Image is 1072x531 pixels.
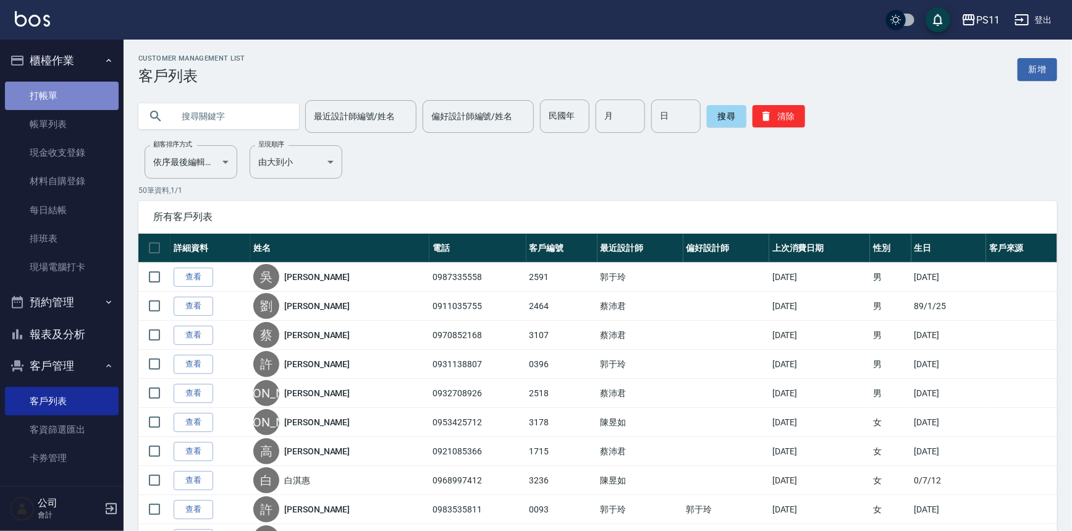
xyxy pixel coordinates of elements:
[707,105,746,127] button: 搜尋
[5,224,119,253] a: 排班表
[145,145,237,179] div: 依序最後編輯時間
[174,442,213,461] a: 查看
[174,384,213,403] a: 查看
[15,11,50,27] img: Logo
[10,496,35,521] img: Person
[429,350,526,379] td: 0931138807
[870,408,911,437] td: 女
[5,318,119,350] button: 報表及分析
[769,263,871,292] td: [DATE]
[870,495,911,524] td: 女
[1010,9,1057,32] button: 登出
[597,408,683,437] td: 陳昱如
[597,379,683,408] td: 蔡沛君
[526,292,597,321] td: 2464
[153,140,192,149] label: 顧客排序方式
[284,358,350,370] a: [PERSON_NAME]
[253,322,279,348] div: 蔡
[5,444,119,472] a: 卡券管理
[769,292,871,321] td: [DATE]
[911,263,986,292] td: [DATE]
[526,437,597,466] td: 1715
[911,408,986,437] td: [DATE]
[5,110,119,138] a: 帳單列表
[526,466,597,495] td: 3236
[911,379,986,408] td: [DATE]
[769,379,871,408] td: [DATE]
[429,466,526,495] td: 0968997412
[870,437,911,466] td: 女
[597,234,683,263] th: 最近設計師
[138,67,245,85] h3: 客戶列表
[284,300,350,312] a: [PERSON_NAME]
[284,474,310,486] a: 白淇惠
[253,409,279,435] div: [PERSON_NAME]
[870,292,911,321] td: 男
[526,408,597,437] td: 3178
[5,82,119,110] a: 打帳單
[250,234,429,263] th: 姓名
[976,12,1000,28] div: PS11
[5,387,119,415] a: 客戶列表
[174,355,213,374] a: 查看
[911,292,986,321] td: 89/1/25
[956,7,1005,33] button: PS11
[284,445,350,457] a: [PERSON_NAME]
[429,234,526,263] th: 電話
[683,234,769,263] th: 偏好設計師
[526,234,597,263] th: 客戶編號
[138,185,1057,196] p: 50 筆資料, 1 / 1
[911,437,986,466] td: [DATE]
[174,268,213,287] a: 查看
[250,145,342,179] div: 由大到小
[769,321,871,350] td: [DATE]
[284,329,350,341] a: [PERSON_NAME]
[526,350,597,379] td: 0396
[911,466,986,495] td: 0/7/12
[5,350,119,382] button: 客戶管理
[769,234,871,263] th: 上次消費日期
[597,466,683,495] td: 陳昱如
[153,211,1042,223] span: 所有客戶列表
[526,263,597,292] td: 2591
[526,379,597,408] td: 2518
[253,380,279,406] div: [PERSON_NAME]
[5,478,119,510] button: 行銷工具
[253,438,279,464] div: 高
[429,292,526,321] td: 0911035755
[597,495,683,524] td: 郭于玲
[284,387,350,399] a: [PERSON_NAME]
[258,140,284,149] label: 呈現順序
[174,413,213,432] a: 查看
[5,286,119,318] button: 預約管理
[597,437,683,466] td: 蔡沛君
[769,350,871,379] td: [DATE]
[429,408,526,437] td: 0953425712
[597,263,683,292] td: 郭于玲
[5,167,119,195] a: 材料自購登錄
[171,234,250,263] th: 詳細資料
[429,379,526,408] td: 0932708926
[526,495,597,524] td: 0093
[253,264,279,290] div: 吳
[5,415,119,444] a: 客資篩選匯出
[769,466,871,495] td: [DATE]
[597,321,683,350] td: 蔡沛君
[253,496,279,522] div: 許
[5,138,119,167] a: 現金收支登錄
[253,351,279,377] div: 許
[284,416,350,428] a: [PERSON_NAME]
[5,253,119,281] a: 現場電腦打卡
[870,379,911,408] td: 男
[911,234,986,263] th: 生日
[986,234,1057,263] th: 客戶來源
[526,321,597,350] td: 3107
[138,54,245,62] h2: Customer Management List
[38,509,101,520] p: 會計
[870,350,911,379] td: 男
[284,503,350,516] a: [PERSON_NAME]
[1018,58,1057,81] a: 新增
[174,500,213,519] a: 查看
[683,495,769,524] td: 郭于玲
[870,234,911,263] th: 性別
